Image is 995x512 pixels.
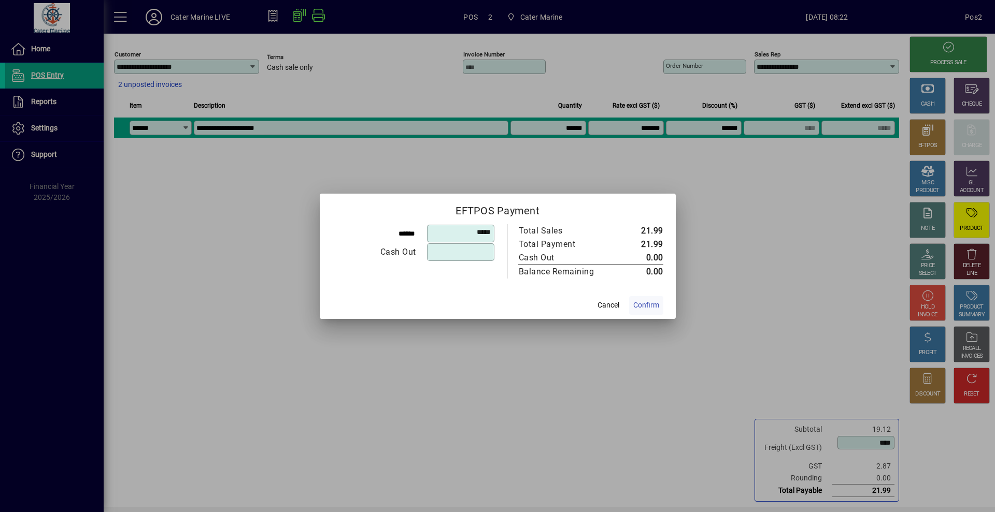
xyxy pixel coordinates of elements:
[598,300,619,311] span: Cancel
[518,224,616,238] td: Total Sales
[320,194,676,224] h2: EFTPOS Payment
[519,252,606,264] div: Cash Out
[616,265,663,279] td: 0.00
[519,266,606,278] div: Balance Remaining
[616,251,663,265] td: 0.00
[616,238,663,251] td: 21.99
[629,296,663,315] button: Confirm
[592,296,625,315] button: Cancel
[616,224,663,238] td: 21.99
[518,238,616,251] td: Total Payment
[333,246,416,258] div: Cash Out
[633,300,659,311] span: Confirm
